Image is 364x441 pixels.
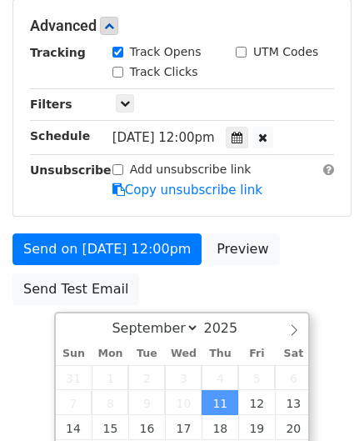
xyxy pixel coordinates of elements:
span: Sun [56,348,92,359]
span: September 10, 2025 [165,390,202,415]
span: Thu [202,348,238,359]
strong: Schedule [30,129,90,143]
input: Year [199,320,259,336]
span: September 4, 2025 [202,365,238,390]
span: September 1, 2025 [92,365,128,390]
h5: Advanced [30,17,334,35]
span: September 11, 2025 [202,390,238,415]
span: September 6, 2025 [275,365,312,390]
span: September 15, 2025 [92,415,128,440]
a: Preview [206,233,279,265]
span: September 16, 2025 [128,415,165,440]
span: September 19, 2025 [238,415,275,440]
span: Mon [92,348,128,359]
span: September 7, 2025 [56,390,92,415]
span: Tue [128,348,165,359]
label: Track Opens [130,43,202,61]
span: [DATE] 12:00pm [112,130,215,145]
span: September 2, 2025 [128,365,165,390]
span: Sat [275,348,312,359]
span: Wed [165,348,202,359]
span: September 18, 2025 [202,415,238,440]
label: Add unsubscribe link [130,161,252,178]
strong: Tracking [30,46,86,59]
span: September 5, 2025 [238,365,275,390]
span: September 9, 2025 [128,390,165,415]
label: UTM Codes [253,43,318,61]
span: September 20, 2025 [275,415,312,440]
label: Track Clicks [130,63,198,81]
span: September 3, 2025 [165,365,202,390]
a: Send on [DATE] 12:00pm [12,233,202,265]
span: Fri [238,348,275,359]
a: Send Test Email [12,273,139,305]
strong: Filters [30,98,72,111]
span: September 13, 2025 [275,390,312,415]
a: Copy unsubscribe link [112,183,262,198]
span: September 14, 2025 [56,415,92,440]
span: September 17, 2025 [165,415,202,440]
span: September 8, 2025 [92,390,128,415]
span: August 31, 2025 [56,365,92,390]
iframe: Chat Widget [281,361,364,441]
span: September 12, 2025 [238,390,275,415]
strong: Unsubscribe [30,163,112,177]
